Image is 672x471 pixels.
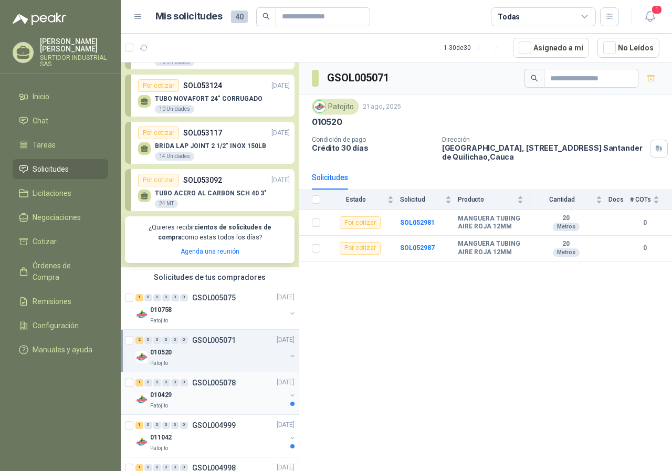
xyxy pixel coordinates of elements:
span: Producto [458,196,515,203]
div: 0 [162,294,170,301]
p: GSOL005075 [192,294,236,301]
b: 20 [530,214,602,223]
th: Solicitud [400,190,458,210]
span: Órdenes de Compra [33,260,98,283]
p: [DATE] [271,128,290,138]
div: 0 [153,422,161,429]
div: 1 - 30 de 30 [444,39,505,56]
a: Tareas [13,135,108,155]
span: Estado [327,196,385,203]
span: 40 [231,11,248,23]
p: [PERSON_NAME] [PERSON_NAME] [40,38,108,53]
div: 0 [180,337,188,344]
div: 0 [162,422,170,429]
div: Solicitudes de tus compradores [121,267,299,287]
div: 0 [171,337,179,344]
a: Por cotizarSOL053092[DATE] TUBO ACERO AL CARBON SCH 40 3"24 MT [125,169,295,211]
th: # COTs [630,190,672,210]
div: 0 [180,379,188,386]
p: GSOL005071 [192,337,236,344]
div: Por cotizar [138,79,179,92]
p: [GEOGRAPHIC_DATA], [STREET_ADDRESS] Santander de Quilichao , Cauca [442,143,646,161]
div: Todas [498,11,520,23]
p: ¿Quieres recibir como estas todos los días? [131,223,288,243]
div: 14 Unidades [155,152,194,161]
img: Logo peakr [13,13,66,25]
div: 0 [153,379,161,386]
img: Company Logo [314,101,325,112]
a: Solicitudes [13,159,108,179]
a: 1 0 0 0 0 0 GSOL005075[DATE] Company Logo010758Patojito [135,291,297,325]
a: SOL052987 [400,244,435,252]
div: Por cotizar [340,242,381,255]
div: 0 [144,379,152,386]
a: Manuales y ayuda [13,340,108,360]
div: 10 Unidades [155,105,194,113]
p: GSOL005078 [192,379,236,386]
p: 010520 [150,348,172,358]
a: 1 0 0 0 0 0 GSOL005078[DATE] Company Logo010429Patojito [135,376,297,410]
b: 20 [530,240,602,248]
span: search [531,75,538,82]
a: Por cotizarSOL053124[DATE] TUBO NOVAFORT 24" CORRUGADO10 Unidades [125,75,295,117]
p: Patojito [150,444,168,453]
p: [DATE] [277,335,295,345]
div: Por cotizar [138,127,179,139]
p: Dirección [442,136,646,143]
p: 010520 [312,117,342,128]
div: Solicitudes [312,172,348,183]
p: [DATE] [271,81,290,91]
p: Patojito [150,402,168,410]
div: 2 [135,337,143,344]
span: Tareas [33,139,56,151]
h1: Mis solicitudes [155,9,223,24]
div: Metros [553,223,580,231]
th: Estado [327,190,400,210]
p: Condición de pago [312,136,434,143]
a: Cotizar [13,232,108,252]
p: Crédito 30 días [312,143,434,152]
span: Configuración [33,320,79,331]
th: Docs [608,190,630,210]
a: SOL052981 [400,219,435,226]
div: Por cotizar [340,216,381,229]
p: SURTIDOR INDUSTRIAL SAS [40,55,108,67]
a: 1 0 0 0 0 0 GSOL004999[DATE] Company Logo011042Patojito [135,419,297,453]
p: 010429 [150,390,172,400]
div: 24 MT [155,200,178,208]
span: Inicio [33,91,49,102]
img: Company Logo [135,436,148,448]
div: 0 [171,422,179,429]
span: Solicitud [400,196,443,203]
span: Negociaciones [33,212,81,223]
p: Patojito [150,317,168,325]
div: 0 [162,379,170,386]
div: Metros [553,248,580,257]
span: Manuales y ayuda [33,344,92,355]
b: MANGUERA TUBING AIRE ROJA 12MM [458,215,523,231]
a: Inicio [13,87,108,107]
span: search [262,13,270,20]
b: MANGUERA TUBING AIRE ROJA 12MM [458,240,523,256]
div: Por cotizar [138,174,179,186]
th: Cantidad [530,190,608,210]
p: GSOL004999 [192,422,236,429]
button: 1 [640,7,659,26]
p: SOL053092 [183,174,222,186]
h3: GSOL005071 [327,70,391,86]
th: Producto [458,190,530,210]
p: 21 ago, 2025 [363,102,401,112]
div: 0 [144,294,152,301]
p: TUBO ACERO AL CARBON SCH 40 3" [155,190,267,197]
span: Licitaciones [33,187,71,199]
img: Company Logo [135,351,148,363]
span: Cantidad [530,196,594,203]
a: Por cotizarSOL053117[DATE] BRIDA LAP JOINT 2 1/2" INOX 150LB14 Unidades [125,122,295,164]
div: 1 [135,422,143,429]
a: Licitaciones [13,183,108,203]
img: Company Logo [135,393,148,406]
div: 0 [144,337,152,344]
div: 1 [135,379,143,386]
